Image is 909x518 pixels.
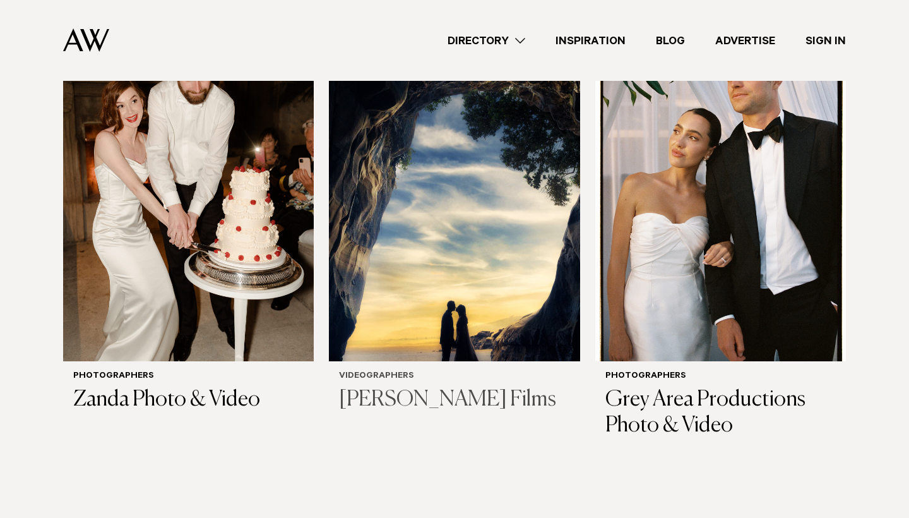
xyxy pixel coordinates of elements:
[339,387,569,413] h3: [PERSON_NAME] Films
[540,32,641,49] a: Inspiration
[329,25,579,423] a: Auckland Weddings Videographers | Mata Films Videographers [PERSON_NAME] Films
[605,371,836,382] h6: Photographers
[329,25,579,361] img: Auckland Weddings Videographers | Mata Films
[63,25,314,361] img: Auckland Weddings Photographers | Zanda Photo & Video
[790,32,861,49] a: Sign In
[595,25,846,449] a: Auckland Weddings Photographers | Grey Area Productions Photo & Video Photographers Grey Area Pro...
[63,28,109,52] img: Auckland Weddings Logo
[73,371,304,382] h6: Photographers
[641,32,700,49] a: Blog
[432,32,540,49] a: Directory
[595,25,846,361] img: Auckland Weddings Photographers | Grey Area Productions Photo & Video
[63,25,314,423] a: Auckland Weddings Photographers | Zanda Photo & Video Photographers Zanda Photo & Video
[339,371,569,382] h6: Videographers
[73,387,304,413] h3: Zanda Photo & Video
[700,32,790,49] a: Advertise
[605,387,836,439] h3: Grey Area Productions Photo & Video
